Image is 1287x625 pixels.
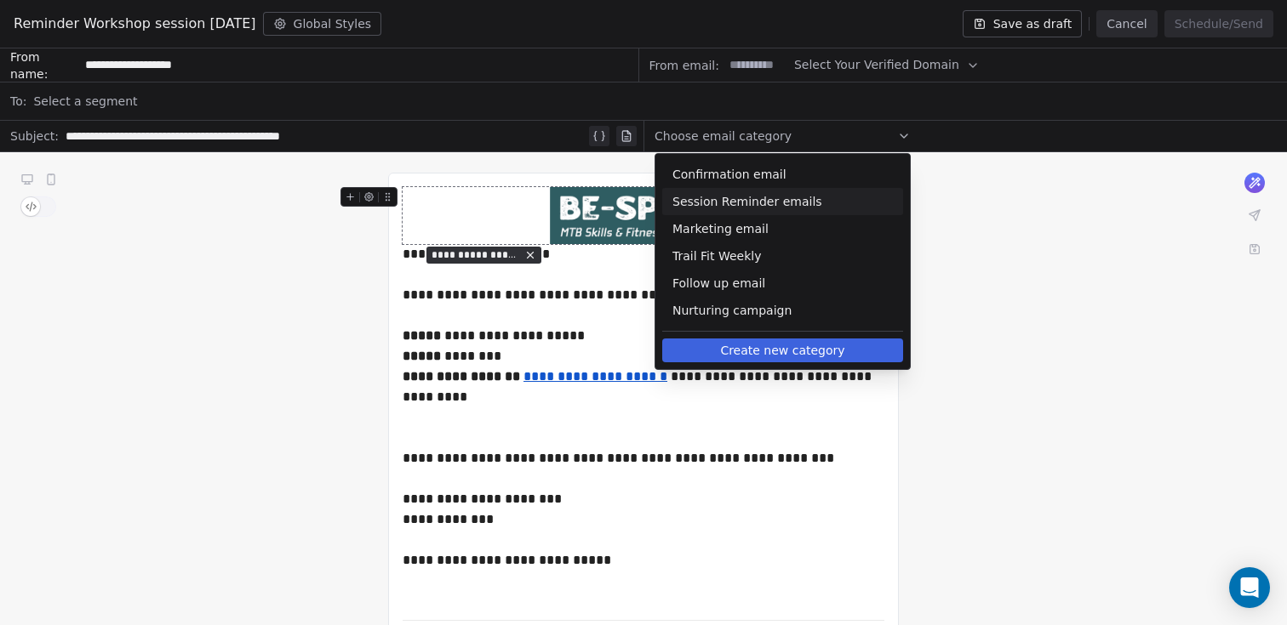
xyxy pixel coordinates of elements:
button: Global Styles [263,12,382,36]
span: To: [10,93,26,110]
span: Follow up email [672,275,893,292]
span: Nurturing campaign [672,302,893,319]
span: Trail Fit Weekly [672,247,893,264]
span: Confirmation email [672,166,893,183]
span: Select Your Verified Domain [794,56,959,74]
button: Create new category [662,338,903,362]
span: Select a segment [33,93,137,110]
button: Save as draft [963,10,1083,37]
span: Subject: [10,128,59,150]
span: Marketing email [672,220,893,237]
span: Choose email category [655,128,792,145]
div: Suggestions [662,161,903,324]
span: Session Reminder emails [672,193,893,210]
span: From email: [649,57,719,74]
button: Cancel [1096,10,1157,37]
span: From name: [10,48,78,82]
button: Schedule/Send [1164,10,1273,37]
span: Reminder Workshop session [DATE] [14,14,256,34]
